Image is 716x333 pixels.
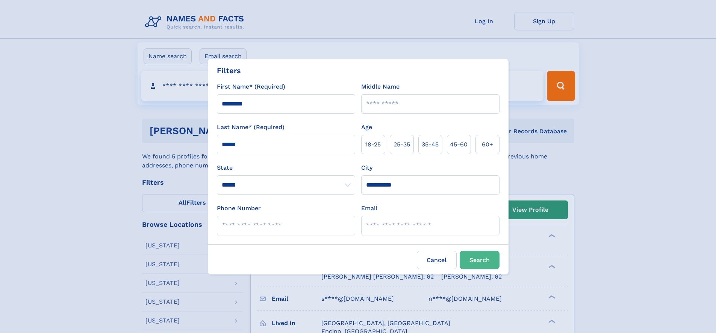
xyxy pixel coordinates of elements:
span: 25‑35 [394,140,410,149]
button: Search [460,251,500,269]
label: Email [361,204,377,213]
label: State [217,163,355,172]
label: Cancel [417,251,457,269]
label: City [361,163,372,172]
label: Last Name* (Required) [217,123,285,132]
label: Middle Name [361,82,400,91]
span: 60+ [482,140,493,149]
label: Age [361,123,372,132]
span: 35‑45 [422,140,439,149]
span: 45‑60 [450,140,468,149]
label: First Name* (Required) [217,82,285,91]
span: 18‑25 [365,140,381,149]
label: Phone Number [217,204,261,213]
div: Filters [217,65,241,76]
